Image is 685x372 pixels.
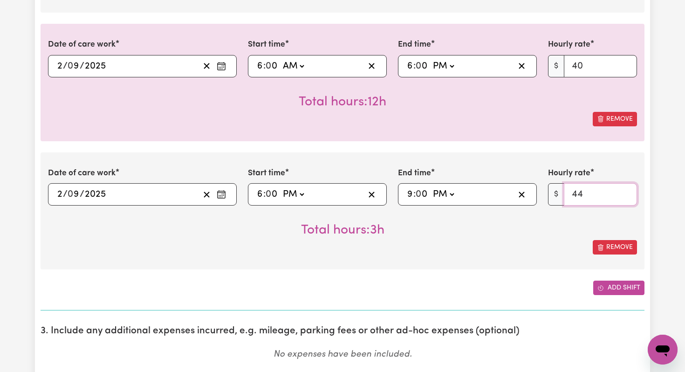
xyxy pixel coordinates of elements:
span: 0 [68,190,73,199]
span: Total hours worked: 12 hours [299,96,386,109]
label: Start time [248,39,285,51]
input: -- [267,59,279,73]
label: End time [398,167,431,179]
button: Enter the date of care work [214,59,229,73]
label: End time [398,39,431,51]
span: / [63,189,68,200]
input: -- [257,59,263,73]
span: 0 [416,190,421,199]
button: Clear date [199,187,214,201]
input: -- [407,187,413,201]
span: 0 [416,62,421,71]
label: Start time [248,167,285,179]
span: $ [548,55,564,77]
span: $ [548,183,564,206]
button: Remove this shift [593,240,637,255]
span: Total hours worked: 3 hours [301,224,384,237]
label: Date of care work [48,39,116,51]
input: -- [68,59,80,73]
em: No expenses have been included. [274,350,412,359]
button: Clear date [199,59,214,73]
span: / [80,189,84,200]
input: ---- [84,187,106,201]
span: : [413,61,416,71]
span: : [413,189,416,200]
span: 0 [266,190,271,199]
span: / [63,61,68,71]
input: -- [68,187,80,201]
span: : [263,61,266,71]
input: -- [407,59,413,73]
span: : [263,189,266,200]
iframe: Button to launch messaging window [648,335,678,365]
input: -- [267,187,279,201]
input: -- [417,59,429,73]
input: -- [257,187,263,201]
button: Enter the date of care work [214,187,229,201]
input: -- [57,187,63,201]
label: Hourly rate [548,39,590,51]
button: Add another shift [593,281,644,295]
input: ---- [84,59,106,73]
button: Remove this shift [593,112,637,126]
input: -- [417,187,429,201]
input: -- [57,59,63,73]
label: Hourly rate [548,167,590,179]
span: 0 [266,62,271,71]
h2: 3. Include any additional expenses incurred, e.g. mileage, parking fees or other ad-hoc expenses ... [41,325,644,337]
label: Date of care work [48,167,116,179]
span: 0 [68,62,73,71]
span: / [80,61,84,71]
